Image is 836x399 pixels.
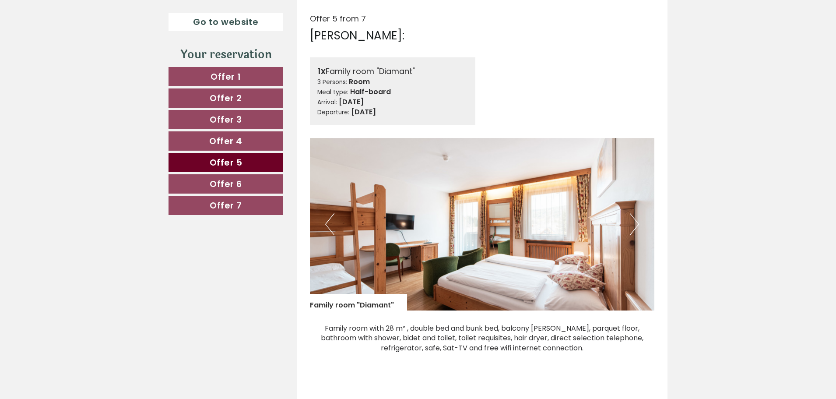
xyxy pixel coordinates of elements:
[317,78,347,86] small: 3 Persons:
[350,87,391,97] b: Half-board
[317,98,337,106] small: Arrival:
[317,108,349,117] small: Departure:
[169,13,283,31] a: Go to website
[310,324,655,364] p: Family room with 28 m² , double bed and bunk bed, balcony [PERSON_NAME], parquet floor, bathroom ...
[211,71,241,83] span: Offer 1
[310,13,366,24] span: Offer 5 from 7
[169,46,283,63] div: Your reservation
[210,199,242,212] span: Offer 7
[310,138,655,311] img: image
[210,156,242,169] span: Offer 5
[317,65,468,78] div: Family room "Diamant"
[317,88,348,96] small: Meal type:
[339,97,364,107] b: [DATE]
[210,113,242,126] span: Offer 3
[210,178,242,190] span: Offer 6
[325,213,334,235] button: Previous
[210,92,242,104] span: Offer 2
[310,294,407,311] div: Family room "Diamant"
[351,107,376,117] b: [DATE]
[349,77,370,87] b: Room
[209,135,242,147] span: Offer 4
[630,213,639,235] button: Next
[317,65,326,77] b: 1x
[310,28,404,44] div: [PERSON_NAME]:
